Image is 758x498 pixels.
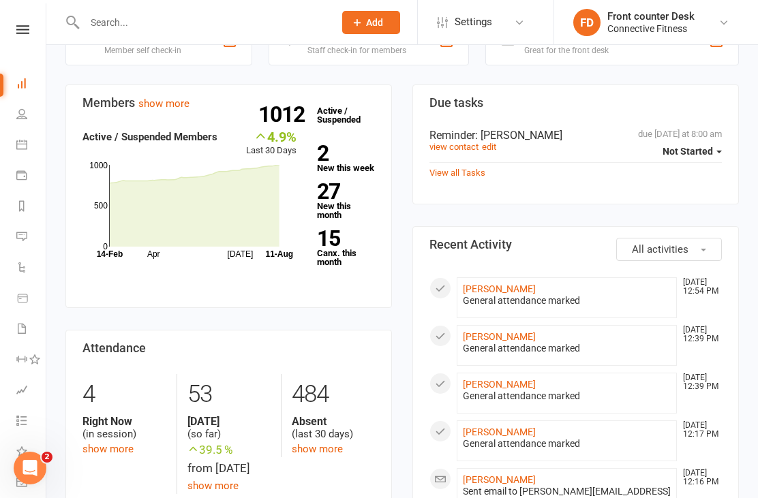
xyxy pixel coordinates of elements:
strong: 27 [317,181,369,202]
a: show more [82,443,134,455]
h3: Due tasks [429,96,722,110]
div: 53 [187,374,271,415]
span: 39.5 % [187,441,271,459]
button: Add [342,11,400,34]
div: (in session) [82,415,166,441]
span: : [PERSON_NAME] [475,129,562,142]
strong: [DATE] [187,415,271,428]
strong: Absent [292,415,375,428]
h3: Attendance [82,341,375,355]
strong: 15 [317,228,369,249]
div: (so far) [187,415,271,441]
a: Assessments [16,376,47,407]
a: 27New this month [317,181,375,219]
a: [PERSON_NAME] [463,474,536,485]
a: 1012Active / Suspended [310,96,370,134]
strong: Active / Suspended Members [82,131,217,143]
a: show more [187,480,239,492]
div: Connective Fitness [607,22,695,35]
strong: 2 [317,143,369,164]
a: What's New [16,437,47,468]
time: [DATE] 12:16 PM [676,469,721,486]
div: Front counter Desk [607,10,695,22]
a: [PERSON_NAME] [463,426,536,437]
span: Not Started [663,146,713,157]
div: General attendance marked [463,390,671,402]
a: 15Canx. this month [317,228,375,266]
div: from [DATE] [187,441,271,478]
time: [DATE] 12:54 PM [676,278,721,296]
strong: 1012 [258,104,310,125]
a: show more [292,443,343,455]
time: [DATE] 12:39 PM [676,373,721,391]
span: All activities [632,243,688,255]
a: Payments [16,161,47,192]
span: 2 [42,452,52,463]
div: Reminder [429,129,722,142]
a: Calendar [16,131,47,161]
input: Search... [80,13,324,32]
div: Member self check-in [104,46,189,55]
h3: Recent Activity [429,238,722,251]
div: 4 [82,374,166,415]
a: Dashboard [16,69,47,100]
div: 484 [292,374,375,415]
a: Product Sales [16,284,47,315]
a: Reports [16,192,47,223]
div: General attendance marked [463,295,671,307]
div: Great for the front desk [524,46,676,55]
a: [PERSON_NAME] [463,283,536,294]
time: [DATE] 12:39 PM [676,326,721,343]
h3: Members [82,96,375,110]
strong: Right Now [82,415,166,428]
a: [PERSON_NAME] [463,379,536,390]
button: All activities [616,238,722,261]
iframe: Intercom live chat [14,452,46,484]
div: FD [573,9,601,36]
div: General attendance marked [463,343,671,354]
span: Add [366,17,383,28]
time: [DATE] 12:17 PM [676,421,721,439]
a: 2New this week [317,143,375,172]
div: 4.9% [246,129,297,144]
div: Last 30 Days [246,129,297,158]
a: edit [482,142,496,152]
div: Staff check-in for members [307,46,406,55]
a: View all Tasks [429,168,485,178]
span: Settings [455,7,492,37]
a: People [16,100,47,131]
div: (last 30 days) [292,415,375,441]
a: view contact [429,142,479,152]
button: Not Started [663,139,722,164]
div: General attendance marked [463,438,671,450]
a: [PERSON_NAME] [463,331,536,342]
a: show more [138,97,189,110]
